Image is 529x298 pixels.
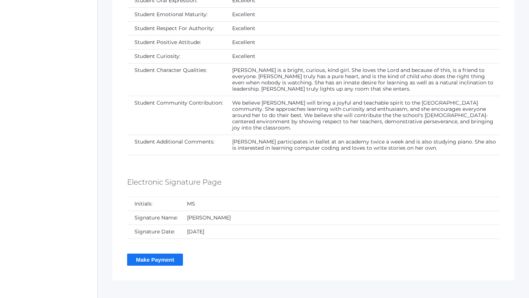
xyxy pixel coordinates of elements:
td: [PERSON_NAME] is a bright, curious, kind girl. She loves the Lord and because of this, is a frien... [225,63,500,96]
td: Excellent [225,49,500,63]
td: Student Respect For Authority: [127,21,225,35]
td: [PERSON_NAME] participates in ballet at an academy twice a week and is also studying piano. She a... [225,135,500,155]
td: Student Curiosity: [127,49,225,63]
td: Signature Date: [127,225,180,239]
td: [DATE] [180,225,500,239]
td: Student Emotional Maturity: [127,7,225,21]
td: Student Community Contribution: [127,96,225,135]
td: Student Additional Comments: [127,135,225,155]
input: Make Payment [127,254,183,266]
td: MS [180,197,500,211]
td: Excellent [225,21,500,35]
td: Student Character Qualities: [127,63,225,96]
td: [PERSON_NAME] [180,211,500,225]
td: Student Positive Attitude: [127,35,225,49]
td: Signature Name: [127,211,180,225]
td: Excellent [225,7,500,21]
h5: Electronic Signature Page [127,176,222,188]
td: We believe [PERSON_NAME] will bring a joyful and teachable spirit to the [GEOGRAPHIC_DATA] commun... [225,96,500,135]
td: Initials: [127,197,180,211]
td: Excellent [225,35,500,49]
